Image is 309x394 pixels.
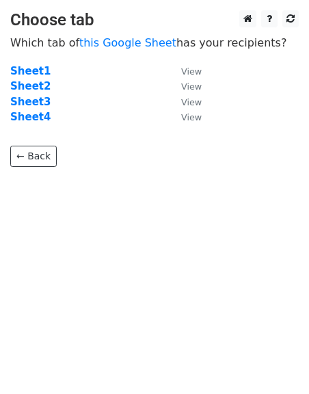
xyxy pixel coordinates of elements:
a: Sheet4 [10,111,51,123]
p: Which tab of has your recipients? [10,36,299,50]
a: Sheet2 [10,80,51,92]
small: View [181,97,202,107]
a: View [167,96,202,108]
small: View [181,112,202,122]
small: View [181,81,202,92]
h3: Choose tab [10,10,299,30]
a: View [167,80,202,92]
a: Sheet3 [10,96,51,108]
a: Sheet1 [10,65,51,77]
a: ← Back [10,146,57,167]
a: this Google Sheet [79,36,176,49]
small: View [181,66,202,77]
a: View [167,65,202,77]
a: View [167,111,202,123]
